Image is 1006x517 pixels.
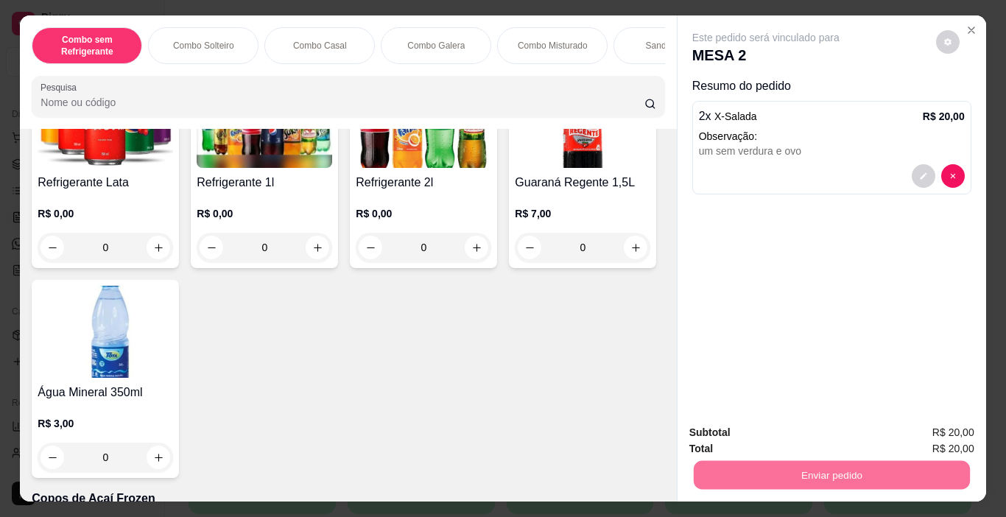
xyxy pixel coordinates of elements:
[293,40,347,52] p: Combo Casal
[41,95,644,110] input: Pesquisa
[197,206,332,221] p: R$ 0,00
[624,236,647,259] button: increase-product-quantity
[356,174,491,191] h4: Refrigerante 2l
[407,40,465,52] p: Combo Galera
[692,45,840,66] p: MESA 2
[515,174,650,191] h4: Guaraná Regente 1,5L
[41,81,82,94] label: Pesquisa
[693,461,969,490] button: Enviar pedido
[699,108,757,125] p: 2 x
[936,30,960,54] button: decrease-product-quantity
[38,206,173,221] p: R$ 0,00
[518,236,541,259] button: decrease-product-quantity
[173,40,234,52] p: Combo Solteiro
[356,206,491,221] p: R$ 0,00
[714,110,757,122] span: X-Salada
[44,34,130,57] p: Combo sem Refrigerante
[692,30,840,45] p: Este pedido será vinculado para
[923,109,965,124] p: R$ 20,00
[518,40,588,52] p: Combo Misturado
[941,164,965,188] button: decrease-product-quantity
[197,174,332,191] h4: Refrigerante 1l
[147,446,170,469] button: increase-product-quantity
[692,77,971,95] p: Resumo do pedido
[960,18,983,42] button: Close
[38,286,173,378] img: product-image
[32,490,664,507] p: Copos de Açaí Frozen
[689,443,713,454] strong: Total
[38,416,173,431] p: R$ 3,00
[699,144,965,158] div: um sem verdura e ovo
[38,384,173,401] h4: Água Mineral 350ml
[41,446,64,469] button: decrease-product-quantity
[646,40,692,52] p: Sanduíches
[699,129,965,144] p: Observação:
[515,206,650,221] p: R$ 7,00
[38,174,173,191] h4: Refrigerante Lata
[912,164,935,188] button: decrease-product-quantity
